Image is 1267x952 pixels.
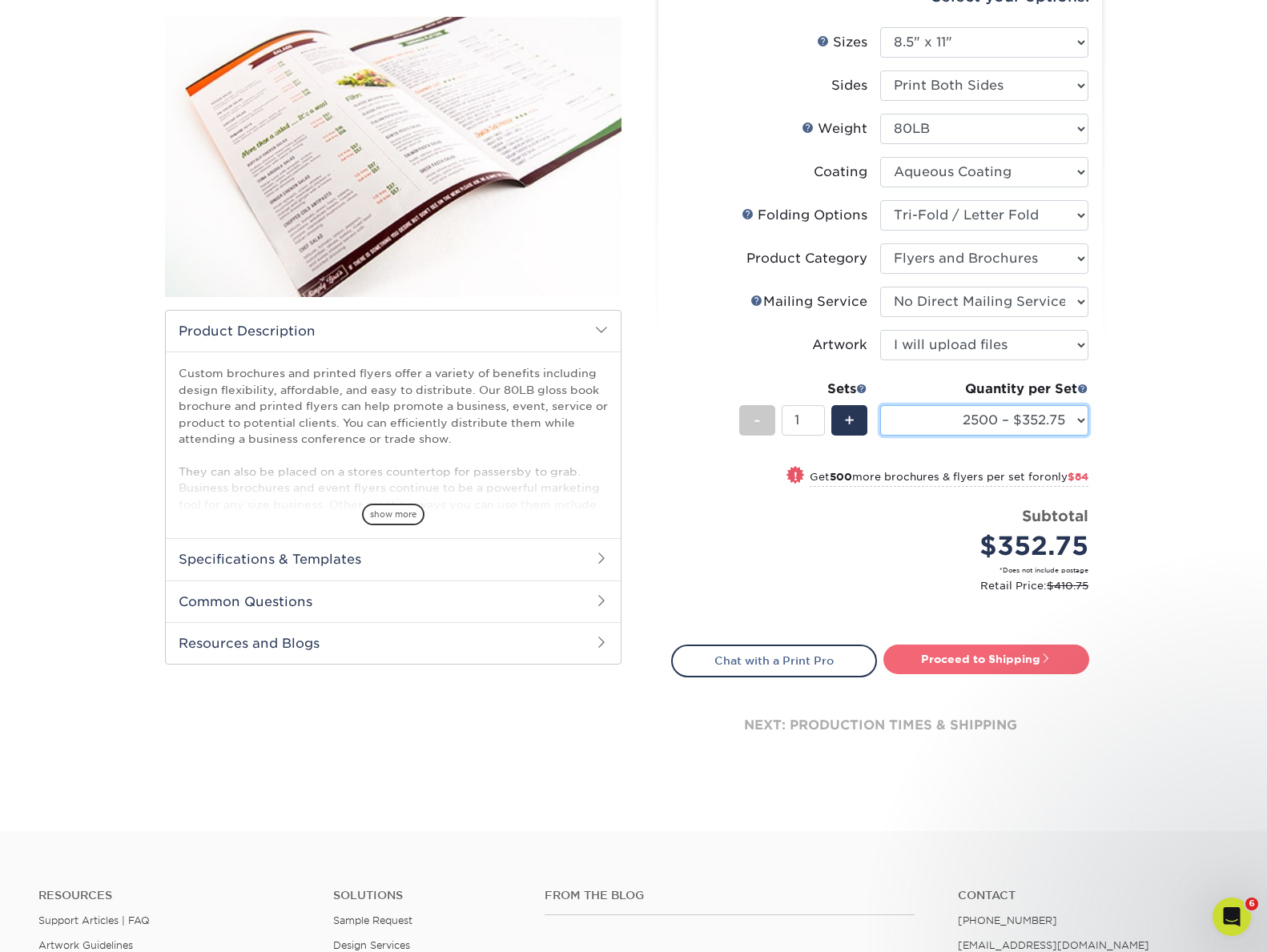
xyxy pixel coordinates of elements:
div: Sizes [817,33,867,52]
small: *Does not include postage [684,565,1088,575]
span: + [844,408,855,432]
small: Retail Price: [684,578,1088,593]
h2: Product Description [166,311,621,351]
div: Artwork [812,335,867,355]
strong: Subtotal [1022,507,1088,524]
div: Weight [802,119,867,139]
div: Quantity per Set [880,380,1088,399]
div: Sides [831,76,867,95]
span: only [1044,471,1088,483]
h2: Resources and Blogs [166,622,621,664]
div: $352.75 [892,527,1088,565]
h2: Common Questions [166,580,621,622]
span: - [754,408,761,432]
strong: 500 [830,471,852,483]
div: Folding Options [742,206,867,225]
div: next: production times & shipping [671,677,1089,773]
div: Mailing Service [750,292,867,311]
div: Sets [739,380,867,399]
div: Coating [814,163,867,182]
h4: Solutions [333,889,520,902]
span: 6 [1245,898,1258,910]
iframe: Intercom live chat [1213,898,1251,936]
a: Design Services [333,939,410,951]
span: $410.75 [1047,580,1088,592]
a: Sample Request [333,914,412,926]
span: $84 [1068,471,1088,483]
small: Get more brochures & flyers per set for [810,471,1088,487]
a: Proceed to Shipping [883,645,1089,673]
span: ! [794,468,798,484]
a: [EMAIL_ADDRESS][DOMAIN_NAME] [958,939,1149,951]
div: Product Category [746,249,867,268]
h4: From the Blog [545,889,915,902]
p: Custom brochures and printed flyers offer a variety of benefits including design flexibility, aff... [179,365,608,593]
span: show more [362,504,424,525]
a: Contact [958,889,1229,902]
h4: Resources [38,889,309,902]
h2: Specifications & Templates [166,538,621,580]
a: [PHONE_NUMBER] [958,914,1057,926]
a: Chat with a Print Pro [671,645,877,677]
